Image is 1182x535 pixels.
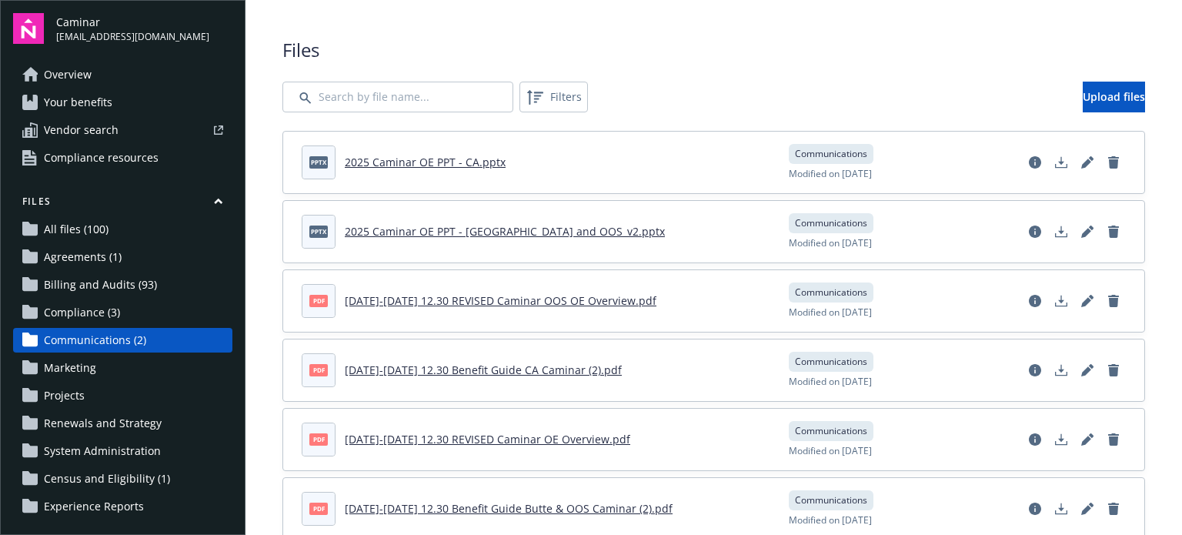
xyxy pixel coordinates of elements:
span: Modified on [DATE] [789,236,872,250]
a: Census and Eligibility (1) [13,466,232,491]
span: Modified on [DATE] [789,375,872,389]
a: View file details [1023,219,1047,244]
a: Download document [1049,289,1073,313]
a: View file details [1023,358,1047,383]
span: Modified on [DATE] [789,306,872,319]
span: Compliance (3) [44,300,120,325]
a: View file details [1023,427,1047,452]
a: Download document [1049,150,1073,175]
span: All files (100) [44,217,109,242]
span: Renewals and Strategy [44,411,162,436]
a: Edit document [1075,150,1100,175]
a: Download document [1049,358,1073,383]
span: pdf [309,433,328,445]
a: Renewals and Strategy [13,411,232,436]
span: Compliance resources [44,145,159,170]
span: pdf [309,295,328,306]
a: All files (100) [13,217,232,242]
a: Compliance resources [13,145,232,170]
span: Modified on [DATE] [789,513,872,527]
span: Upload files [1083,89,1145,104]
a: Marketing [13,356,232,380]
a: Projects [13,383,232,408]
span: Projects [44,383,85,408]
span: Modified on [DATE] [789,167,872,181]
span: Census and Eligibility (1) [44,466,170,491]
span: Modified on [DATE] [789,444,872,458]
span: Caminar [56,14,209,30]
span: [EMAIL_ADDRESS][DOMAIN_NAME] [56,30,209,44]
a: [DATE]-[DATE] 12.30 REVISED Caminar OE Overview.pdf [345,432,630,446]
a: Delete document [1101,497,1126,521]
a: View file details [1023,150,1047,175]
a: View file details [1023,497,1047,521]
a: Edit document [1075,358,1100,383]
a: Your benefits [13,90,232,115]
a: Edit document [1075,219,1100,244]
a: View file details [1023,289,1047,313]
span: Marketing [44,356,96,380]
a: [DATE]-[DATE] 12.30 Benefit Guide CA Caminar (2).pdf [345,363,622,377]
a: Delete document [1101,150,1126,175]
span: Your benefits [44,90,112,115]
a: Billing and Audits (93) [13,273,232,297]
a: Upload files [1083,82,1145,112]
span: Agreements (1) [44,245,122,269]
a: Vendor search [13,118,232,142]
span: Vendor search [44,118,119,142]
a: Download document [1049,427,1073,452]
span: Communications [795,147,867,161]
button: Files [13,195,232,214]
img: navigator-logo.svg [13,13,44,44]
a: Experience Reports [13,494,232,519]
span: pdf [309,364,328,376]
span: System Administration [44,439,161,463]
a: [DATE]-[DATE] 12.30 Benefit Guide Butte & OOS Caminar (2).pdf [345,501,673,516]
a: System Administration [13,439,232,463]
span: Communications [795,493,867,507]
a: Delete document [1101,219,1126,244]
span: Overview [44,62,92,87]
button: Filters [519,82,588,112]
span: Communications [795,355,867,369]
span: Experience Reports [44,494,144,519]
span: pptx [309,226,328,237]
span: Billing and Audits (93) [44,273,157,297]
a: Download document [1049,219,1073,244]
a: 2025 Caminar OE PPT - CA.pptx [345,155,506,169]
a: Compliance (3) [13,300,232,325]
a: Delete document [1101,358,1126,383]
a: Overview [13,62,232,87]
input: Search by file name... [282,82,513,112]
a: Edit document [1075,427,1100,452]
a: [DATE]-[DATE] 12.30 REVISED Caminar OOS OE Overview.pdf [345,293,656,308]
span: Files [282,37,1145,63]
span: pptx [309,156,328,168]
span: Communications [795,286,867,299]
a: Delete document [1101,427,1126,452]
a: Edit document [1075,289,1100,313]
span: Communications [795,216,867,230]
span: Filters [523,85,585,109]
a: 2025 Caminar OE PPT - [GEOGRAPHIC_DATA] and OOS_v2.pptx [345,224,665,239]
span: Filters [550,89,582,105]
a: Download document [1049,497,1073,521]
span: Communications (2) [44,328,146,353]
span: pdf [309,503,328,514]
a: Delete document [1101,289,1126,313]
button: Caminar[EMAIL_ADDRESS][DOMAIN_NAME] [56,13,232,44]
span: Communications [795,424,867,438]
a: Agreements (1) [13,245,232,269]
a: Communications (2) [13,328,232,353]
a: Edit document [1075,497,1100,521]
